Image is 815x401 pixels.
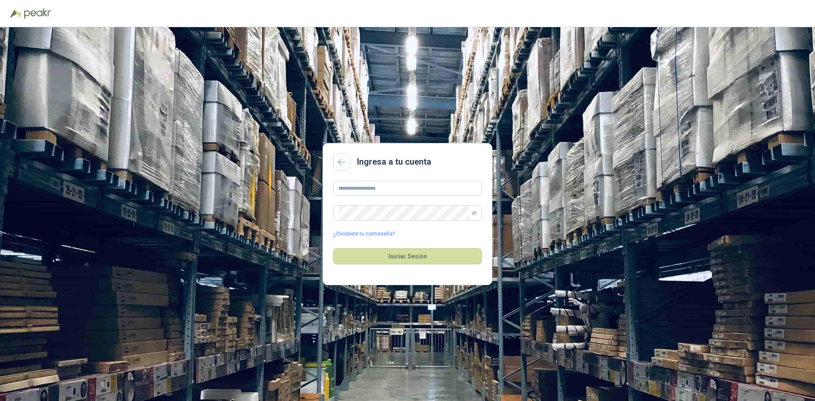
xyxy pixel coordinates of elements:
button: Iniciar Sesión [333,248,482,264]
a: ¿Olvidaste tu contraseña? [333,230,395,238]
img: Logo [10,9,22,18]
h2: Ingresa a tu cuenta [357,155,431,168]
span: eye-invisible [472,210,477,216]
img: Peakr [24,8,51,19]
